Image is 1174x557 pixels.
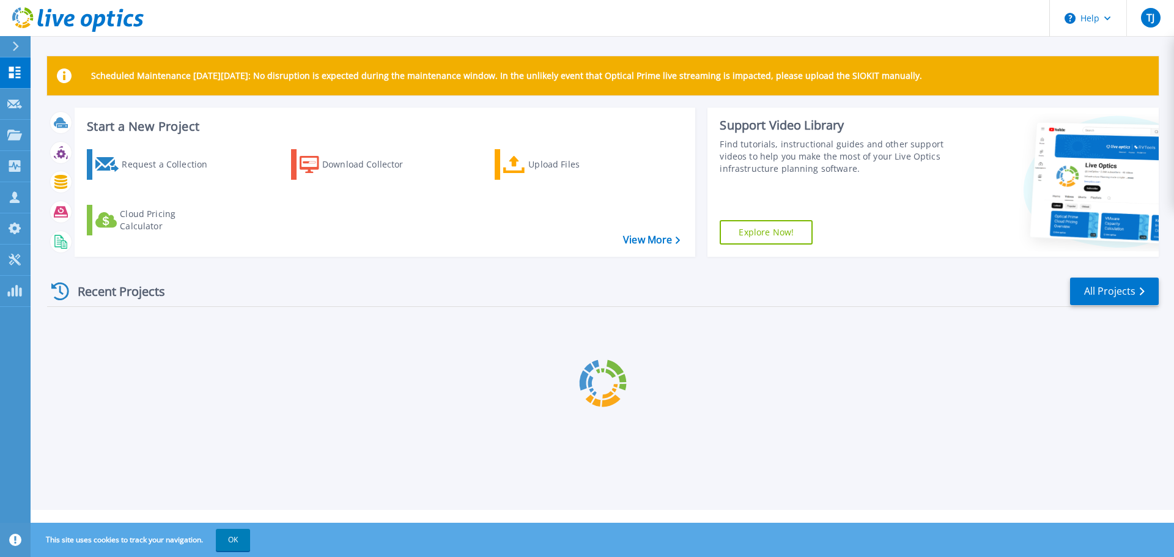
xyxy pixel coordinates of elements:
a: Request a Collection [87,149,223,180]
a: Download Collector [291,149,427,180]
a: View More [623,234,680,246]
a: Upload Files [495,149,631,180]
div: Find tutorials, instructional guides and other support videos to help you make the most of your L... [720,138,950,175]
div: Support Video Library [720,117,950,133]
span: This site uses cookies to track your navigation. [34,529,250,551]
div: Cloud Pricing Calculator [120,208,218,232]
div: Recent Projects [47,276,182,306]
p: Scheduled Maintenance [DATE][DATE]: No disruption is expected during the maintenance window. In t... [91,71,922,81]
div: Upload Files [528,152,626,177]
a: Explore Now! [720,220,813,245]
a: All Projects [1070,278,1159,305]
div: Download Collector [322,152,420,177]
div: Request a Collection [122,152,220,177]
button: OK [216,529,250,551]
span: TJ [1146,13,1154,23]
a: Cloud Pricing Calculator [87,205,223,235]
h3: Start a New Project [87,120,680,133]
